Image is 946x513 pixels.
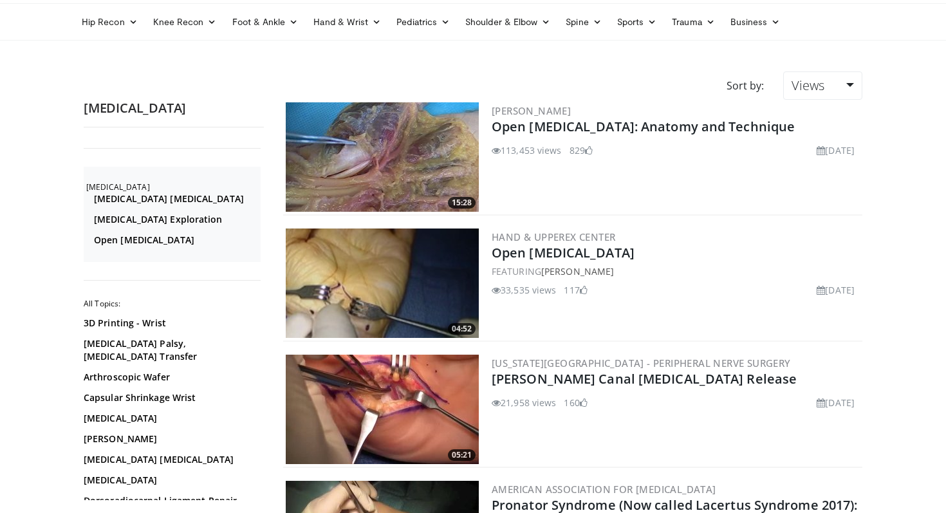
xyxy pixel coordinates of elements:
a: Capsular Shrinkage Wrist [84,391,257,404]
a: [MEDICAL_DATA] Palsy, [MEDICAL_DATA] Transfer [84,337,257,363]
span: 05:21 [448,449,476,461]
a: Hand & UpperEx Center [492,230,615,243]
a: Foot & Ankle [225,9,306,35]
a: [MEDICAL_DATA] Exploration [94,213,257,226]
span: Views [792,77,824,94]
a: [PERSON_NAME] [541,265,614,277]
a: [US_STATE][GEOGRAPHIC_DATA] - Peripheral Nerve Surgery [492,357,791,369]
a: Arthroscopic Wafer [84,371,257,384]
a: Shoulder & Elbow [458,9,558,35]
a: Hand & Wrist [306,9,389,35]
a: Knee Recon [145,9,225,35]
li: [DATE] [817,396,855,409]
a: [MEDICAL_DATA] [MEDICAL_DATA] [84,453,257,466]
span: 04:52 [448,323,476,335]
a: [MEDICAL_DATA] [MEDICAL_DATA] [94,192,257,205]
img: Bindra_-_open_carpal_tunnel_2.png.300x170_q85_crop-smart_upscale.jpg [286,102,479,212]
a: 3D Printing - Wrist [84,317,257,330]
li: [DATE] [817,283,855,297]
img: eWNh-8akTAF2kj8X4xMDoxOjBrO-I4W8.300x170_q85_crop-smart_upscale.jpg [286,355,479,464]
a: American Association for [MEDICAL_DATA] [492,483,716,496]
a: [PERSON_NAME] Canal [MEDICAL_DATA] Release [492,370,797,387]
a: [PERSON_NAME] [492,104,571,117]
a: [MEDICAL_DATA] [84,412,257,425]
li: 829 [570,144,593,157]
img: 54315_0000_3.png.300x170_q85_crop-smart_upscale.jpg [286,229,479,338]
a: Sports [609,9,665,35]
a: Open [MEDICAL_DATA] [492,244,635,261]
h2: [MEDICAL_DATA] [86,182,261,192]
a: 05:21 [286,355,479,464]
h2: [MEDICAL_DATA] [84,100,264,117]
a: Open [MEDICAL_DATA]: Anatomy and Technique [492,118,795,135]
a: Trauma [664,9,723,35]
a: Views [783,71,862,100]
span: 15:28 [448,197,476,209]
a: Pediatrics [389,9,458,35]
div: FEATURING [492,265,860,278]
a: Hip Recon [74,9,145,35]
li: 33,535 views [492,283,556,297]
a: Dorsoradiocarpal Ligament Repair [84,494,257,507]
a: 15:28 [286,102,479,212]
a: Business [723,9,788,35]
li: 160 [564,396,587,409]
li: 21,958 views [492,396,556,409]
div: Sort by: [717,71,774,100]
h2: All Topics: [84,299,261,309]
a: [PERSON_NAME] [84,433,257,445]
li: [DATE] [817,144,855,157]
li: 117 [564,283,587,297]
a: [MEDICAL_DATA] [84,474,257,487]
a: 04:52 [286,229,479,338]
a: Spine [558,9,609,35]
a: Open [MEDICAL_DATA] [94,234,257,247]
li: 113,453 views [492,144,561,157]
